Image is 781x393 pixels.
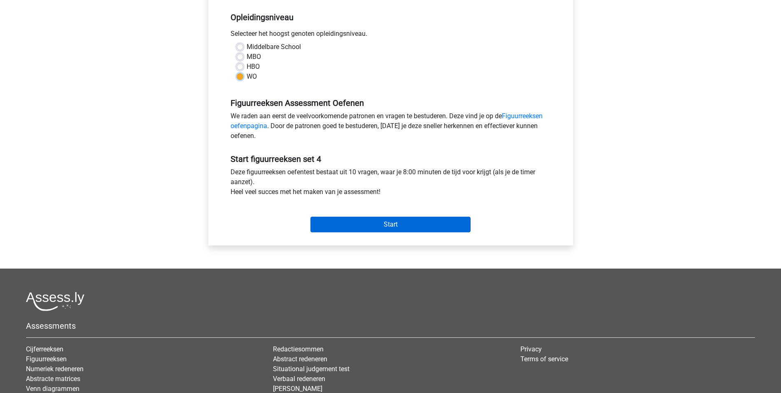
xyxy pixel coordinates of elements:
a: Cijferreeksen [26,345,63,353]
label: HBO [247,62,260,72]
div: Selecteer het hoogst genoten opleidingsniveau. [224,29,557,42]
a: Verbaal redeneren [273,375,325,383]
a: Privacy [520,345,542,353]
div: Deze figuurreeksen oefentest bestaat uit 10 vragen, waar je 8:00 minuten de tijd voor krijgt (als... [224,167,557,200]
h5: Start figuurreeksen set 4 [231,154,551,164]
a: Abstract redeneren [273,355,327,363]
a: Numeriek redeneren [26,365,84,373]
a: Situational judgement test [273,365,350,373]
label: WO [247,72,257,82]
label: Middelbare School [247,42,301,52]
a: Redactiesommen [273,345,324,353]
a: Abstracte matrices [26,375,80,383]
a: Terms of service [520,355,568,363]
h5: Figuurreeksen Assessment Oefenen [231,98,551,108]
h5: Opleidingsniveau [231,9,551,26]
img: Assessly logo [26,292,84,311]
a: Figuurreeksen [26,355,67,363]
h5: Assessments [26,321,755,331]
div: We raden aan eerst de veelvoorkomende patronen en vragen te bestuderen. Deze vind je op de . Door... [224,111,557,144]
a: [PERSON_NAME] [273,385,322,393]
input: Start [310,217,471,232]
label: MBO [247,52,261,62]
a: Venn diagrammen [26,385,79,393]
